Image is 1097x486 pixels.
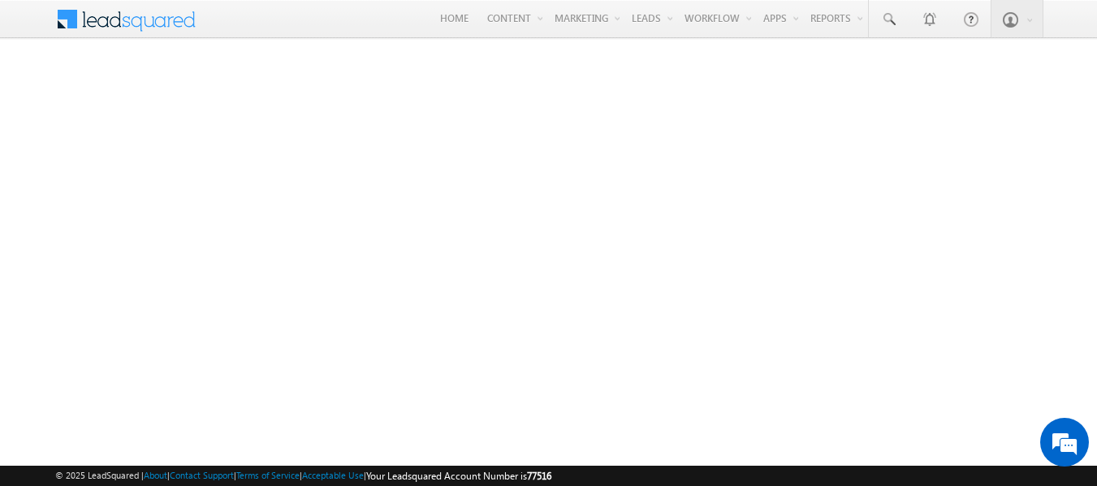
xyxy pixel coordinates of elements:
span: © 2025 LeadSquared | | | | | [55,468,551,484]
a: Acceptable Use [302,470,364,480]
span: Your Leadsquared Account Number is [366,470,551,482]
a: Contact Support [170,470,234,480]
a: Terms of Service [236,470,300,480]
a: About [144,470,167,480]
span: 77516 [527,470,551,482]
